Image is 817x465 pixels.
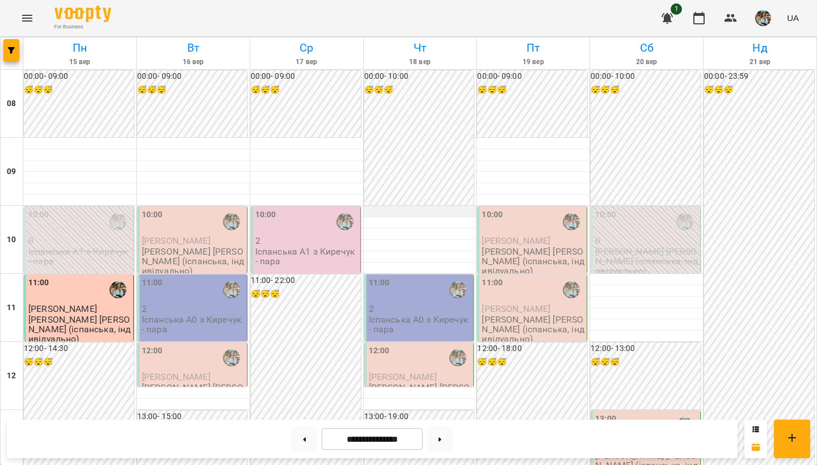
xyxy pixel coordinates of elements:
[595,209,616,221] label: 10:00
[223,349,240,366] img: Киречук Валерія Володимирівна (і)
[336,213,353,230] img: Киречук Валерія Володимирівна (і)
[482,315,584,344] p: [PERSON_NAME] [PERSON_NAME] (іспанська, індивідуально)
[369,277,390,289] label: 11:00
[478,57,588,67] h6: 19 вер
[563,213,580,230] img: Киречук Валерія Володимирівна (і)
[705,39,815,57] h6: Нд
[142,315,245,335] p: Іспанська А0 з Киречук - пара
[787,12,799,24] span: UA
[24,84,134,96] h6: 😴😴😴
[142,277,163,289] label: 11:00
[365,57,475,67] h6: 18 вер
[477,356,587,369] h6: 😴😴😴
[591,84,701,96] h6: 😴😴😴
[704,84,814,96] h6: 😴😴😴
[705,57,815,67] h6: 21 вер
[482,277,503,289] label: 11:00
[592,57,701,67] h6: 20 вер
[676,213,693,230] img: Киречук Валерія Володимирівна (і)
[137,411,247,423] h6: 13:00 - 15:00
[223,213,240,230] img: Киречук Валерія Володимирівна (і)
[369,315,471,335] p: Іспанська А0 з Киречук - пара
[449,281,466,298] img: Киречук Валерія Володимирівна (і)
[7,302,16,314] h6: 11
[28,209,49,221] label: 10:00
[138,57,248,67] h6: 16 вер
[364,70,474,83] h6: 00:00 - 10:00
[251,274,361,287] h6: 11:00 - 22:00
[365,39,475,57] h6: Чт
[142,209,163,221] label: 10:00
[255,247,358,267] p: Іспанська А1 з Киречук - пара
[142,371,210,382] span: [PERSON_NAME]
[142,345,163,357] label: 12:00
[255,236,358,246] p: 2
[671,3,682,15] span: 1
[251,288,361,301] h6: 😴😴😴
[364,411,474,423] h6: 13:00 - 19:00
[110,281,127,298] img: Киречук Валерія Володимирівна (і)
[369,304,471,314] p: 2
[449,349,466,366] img: Киречук Валерія Володимирівна (і)
[477,84,587,96] h6: 😴😴😴
[782,7,803,28] button: UA
[755,10,771,26] img: 856b7ccd7d7b6bcc05e1771fbbe895a7.jfif
[252,39,361,57] h6: Ср
[563,281,580,298] img: Киречук Валерія Володимирівна (і)
[595,236,698,246] p: 0
[28,236,131,246] p: 0
[369,371,437,382] span: [PERSON_NAME]
[7,234,16,246] h6: 10
[24,70,134,83] h6: 00:00 - 09:00
[142,247,245,276] p: [PERSON_NAME] [PERSON_NAME] (іспанська, індивідуально)
[591,356,701,369] h6: 😴😴😴
[364,84,474,96] h6: 😴😴😴
[137,84,247,96] h6: 😴😴😴
[369,383,471,412] p: [PERSON_NAME] [PERSON_NAME] (іспанська, індивідуально)
[482,303,550,314] span: [PERSON_NAME]
[482,209,503,221] label: 10:00
[54,6,111,22] img: Voopty Logo
[28,315,131,344] p: [PERSON_NAME] [PERSON_NAME] (іспанська, індивідуально)
[595,247,698,276] p: [PERSON_NAME] [PERSON_NAME] (іспанська, індивідуально)
[478,39,588,57] h6: Пт
[24,356,134,369] h6: 😴😴😴
[592,39,701,57] h6: Сб
[7,98,16,110] h6: 08
[482,247,584,276] p: [PERSON_NAME] [PERSON_NAME] (іспанська, індивідуально)
[142,304,245,314] p: 2
[369,345,390,357] label: 12:00
[223,281,240,298] img: Киречук Валерія Володимирівна (і)
[7,166,16,178] h6: 09
[110,213,127,230] img: Киречук Валерія Володимирівна (і)
[251,84,361,96] h6: 😴😴😴
[7,370,16,382] h6: 12
[137,70,247,83] h6: 00:00 - 09:00
[54,23,111,31] span: For Business
[14,5,41,32] button: Menu
[28,247,131,267] p: Іспанська А1 з Киречук - пара
[142,235,210,246] span: [PERSON_NAME]
[252,57,361,67] h6: 17 вер
[142,383,245,412] p: [PERSON_NAME] [PERSON_NAME] (іспанська, індивідуально)
[255,209,276,221] label: 10:00
[251,70,361,83] h6: 00:00 - 09:00
[477,70,587,83] h6: 00:00 - 09:00
[591,70,701,83] h6: 00:00 - 10:00
[138,39,248,57] h6: Вт
[482,235,550,246] span: [PERSON_NAME]
[477,343,587,355] h6: 12:00 - 18:00
[25,39,134,57] h6: Пн
[28,277,49,289] label: 11:00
